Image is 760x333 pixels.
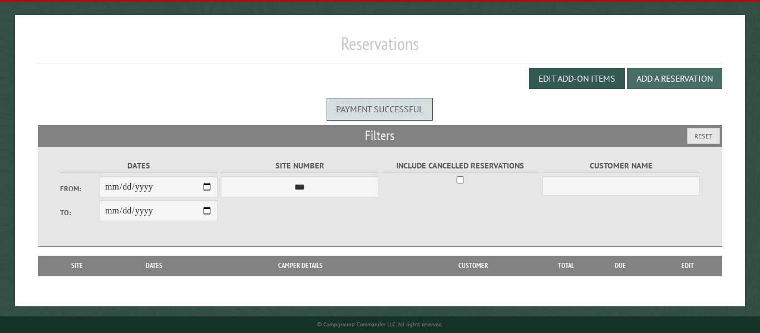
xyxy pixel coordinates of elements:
[382,160,539,172] label: Include Cancelled Reservations
[544,256,589,276] th: Total
[317,321,443,328] small: © Campground Commander LLC. All rights reserved.
[589,256,653,276] th: Due
[529,68,625,89] button: Edit Add-on Items
[38,33,722,63] h1: Reservations
[198,256,402,276] th: Camper Details
[221,160,378,172] label: Site Number
[60,160,218,172] label: Dates
[627,68,722,89] button: Add a Reservation
[60,183,100,194] label: From:
[43,256,110,276] th: Site
[687,128,720,144] button: Reset
[653,256,722,276] th: Edit
[38,125,722,146] h2: Filters
[542,160,700,172] label: Customer Name
[60,207,100,218] label: To:
[110,256,198,276] th: Dates
[402,256,544,276] th: Customer
[327,98,433,120] div: Payment successful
